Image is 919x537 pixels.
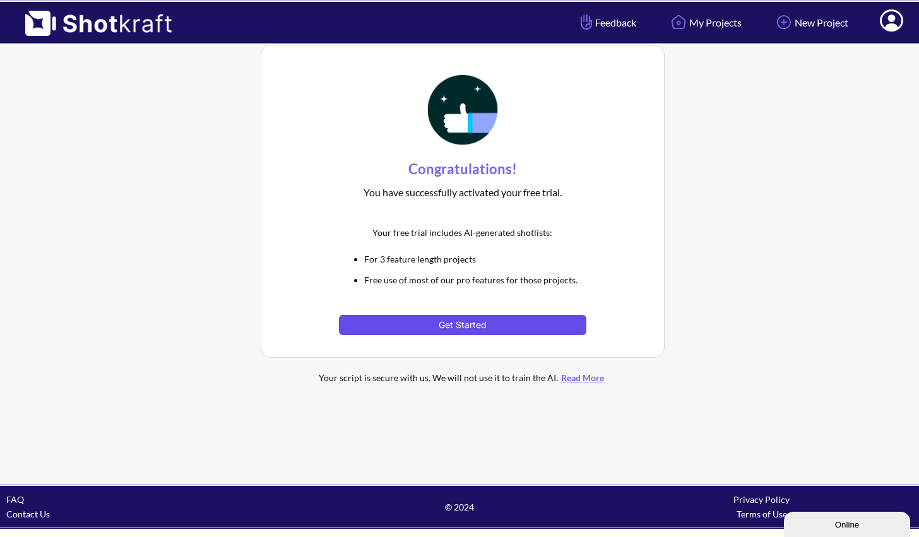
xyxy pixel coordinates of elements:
[773,11,795,33] img: Add Icon
[610,507,913,521] div: Terms of Use
[309,500,611,514] span: © 2024
[578,15,636,30] span: Feedback
[610,492,913,507] div: Privacy Policy
[339,315,586,335] button: Get Started
[764,6,858,39] a: New Project
[6,494,24,505] a: FAQ
[424,71,502,149] img: Thumbs Up Icon
[364,273,586,287] li: Free use of most of our pro features for those projects.
[658,6,751,39] a: My Projects
[578,11,595,33] img: Hand Icon
[6,509,50,519] a: Contact Us
[292,370,633,385] div: Your script is secure with us. We will not use it to train the AI.
[339,222,586,243] div: Your free trial includes AI-generated shotlists:
[558,372,607,383] a: Read More
[339,156,586,182] div: Congratulations!
[784,509,913,537] iframe: chat widget
[339,182,586,203] div: You have successfully activated your free trial.
[668,11,689,33] img: Home Icon
[364,252,586,266] li: For 3 feature length projects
